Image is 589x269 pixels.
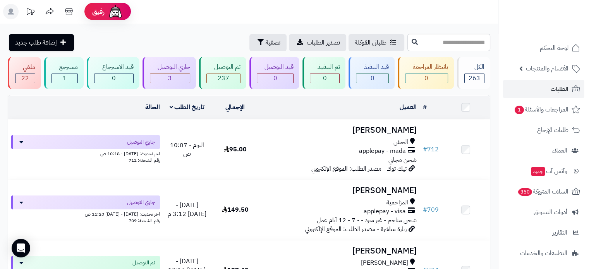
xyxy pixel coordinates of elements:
[127,199,155,206] span: جاري التوصيل
[503,223,584,242] a: التقارير
[364,207,406,216] span: applepay - visa
[218,74,229,83] span: 237
[423,205,427,214] span: #
[262,126,416,135] h3: [PERSON_NAME]
[21,74,29,83] span: 22
[517,186,568,197] span: السلات المتروكة
[248,57,301,89] a: قيد التوصيل 0
[6,57,43,89] a: ملغي 22
[503,39,584,57] a: لوحة التحكم
[262,186,416,195] h3: [PERSON_NAME]
[424,74,428,83] span: 0
[464,63,484,72] div: الكل
[222,205,249,214] span: 149.50
[150,63,190,72] div: جاري التوصيل
[518,188,532,196] span: 350
[423,103,427,112] a: #
[112,74,116,83] span: 0
[207,74,240,83] div: 237
[503,244,584,262] a: التطبيقات والخدمات
[307,38,340,47] span: تصدير الطلبات
[168,200,206,219] span: [DATE] - [DATE] 3:12 م
[197,57,248,89] a: تم التوصيل 237
[455,57,492,89] a: الكل263
[129,217,160,224] span: رقم الشحنة: 709
[503,162,584,180] a: وآتس آبجديد
[393,138,408,147] span: الجش
[400,103,417,112] a: العميل
[423,205,439,214] a: #709
[168,74,172,83] span: 3
[273,74,277,83] span: 0
[129,157,160,164] span: رقم الشحنة: 712
[552,145,567,156] span: العملاء
[323,74,327,83] span: 0
[15,63,35,72] div: ملغي
[289,34,346,51] a: تصدير الطلبات
[21,4,40,21] a: تحديثات المنصة
[92,7,105,16] span: رفيق
[405,74,448,83] div: 0
[145,103,160,112] a: الحالة
[11,209,160,218] div: اخر تحديث: [DATE] - [DATE] 11:20 ص
[540,43,568,53] span: لوحة التحكم
[503,121,584,139] a: طلبات الإرجاع
[503,182,584,201] a: السلات المتروكة350
[94,74,133,83] div: 0
[52,74,77,83] div: 1
[43,57,85,89] a: مسترجع 1
[311,164,407,173] span: تيك توك - مصدر الطلب: الموقع الإلكتروني
[423,145,427,154] span: #
[534,207,567,218] span: أدوات التسويق
[514,104,568,115] span: المراجعات والأسئلة
[503,203,584,221] a: أدوات التسويق
[63,74,67,83] span: 1
[388,155,417,164] span: شحن مجاني
[249,34,287,51] button: تصفية
[257,74,293,83] div: 0
[405,63,448,72] div: بانتظار المراجعة
[537,125,568,135] span: طلبات الإرجاع
[310,63,340,72] div: تم التنفيذ
[150,74,190,83] div: 3
[356,74,388,83] div: 0
[515,106,524,114] span: 1
[520,248,567,259] span: التطبيقات والخدمات
[347,57,396,89] a: قيد التنفيذ 0
[317,216,417,225] span: شحن مناجم - غير مبرد - - 7 - 12 أيام عمل
[305,224,407,234] span: زيارة مباشرة - مصدر الطلب: الموقع الإلكتروني
[370,74,374,83] span: 0
[503,141,584,160] a: العملاء
[52,63,78,72] div: مسترجع
[359,147,406,156] span: applepay - mada
[224,145,247,154] span: 95.00
[469,74,480,83] span: 263
[551,84,568,94] span: الطلبات
[11,149,160,157] div: اخر تحديث: [DATE] - 10:18 ص
[526,63,568,74] span: الأقسام والمنتجات
[355,38,386,47] span: طلباتي المُوكلة
[386,198,408,207] span: المزاحمية
[531,167,545,176] span: جديد
[301,57,347,89] a: تم التنفيذ 0
[127,138,155,146] span: جاري التوصيل
[170,103,205,112] a: تاريخ الطلب
[170,140,204,159] span: اليوم - 10:07 ص
[225,103,245,112] a: الإجمالي
[423,145,439,154] a: #712
[503,80,584,98] a: الطلبات
[349,34,404,51] a: طلباتي المُوكلة
[108,4,123,19] img: ai-face.png
[396,57,455,89] a: بانتظار المراجعة 0
[12,239,30,257] div: Open Intercom Messenger
[85,57,141,89] a: قيد الاسترجاع 0
[206,63,240,72] div: تم التوصيل
[94,63,133,72] div: قيد الاسترجاع
[257,63,294,72] div: قيد التوصيل
[9,34,74,51] a: إضافة طلب جديد
[132,259,155,267] span: تم التوصيل
[356,63,388,72] div: قيد التنفيذ
[361,259,408,267] span: [PERSON_NAME]
[15,74,35,83] div: 22
[503,100,584,119] a: المراجعات والأسئلة1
